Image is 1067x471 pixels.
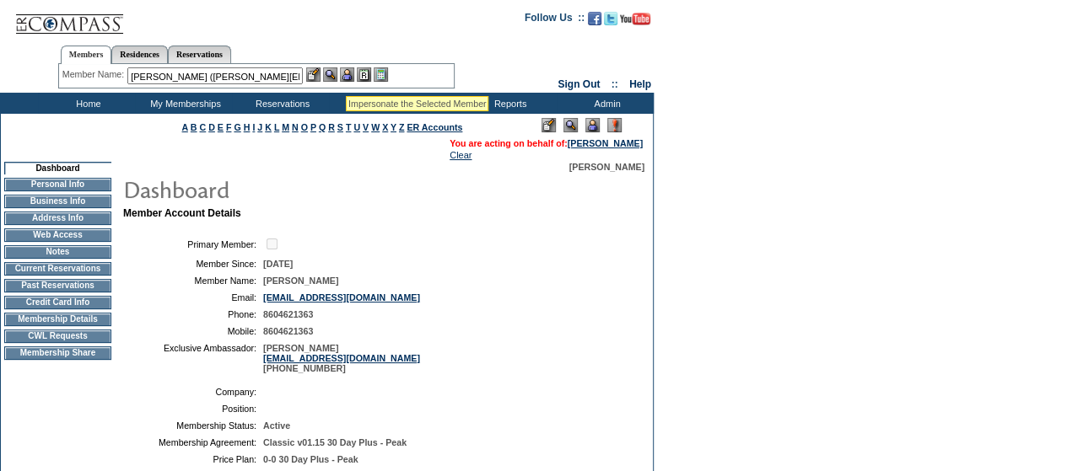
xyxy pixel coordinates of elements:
[4,162,111,174] td: Dashboard
[557,93,654,114] td: Admin
[61,45,112,64] a: Members
[130,437,256,447] td: Membership Agreement:
[257,122,262,132] a: J
[399,122,405,132] a: Z
[130,454,256,464] td: Price Plan:
[4,178,111,191] td: Personal Info
[306,67,321,82] img: b_edit.gif
[263,309,313,319] span: 8604621363
[629,78,651,90] a: Help
[460,93,557,114] td: Reports
[130,292,256,302] td: Email:
[450,138,643,148] span: You are acting on behalf of:
[588,12,601,25] img: Become our fan on Facebook
[4,313,111,326] td: Membership Details
[348,99,486,109] div: Impersonate the Selected Member
[391,122,396,132] a: Y
[130,309,256,319] td: Phone:
[226,122,232,132] a: F
[130,420,256,431] td: Membership Status:
[263,437,407,447] span: Classic v01.15 30 Day Plus - Peak
[563,118,578,132] img: View Mode
[4,296,111,309] td: Credit Card Info
[123,207,241,219] b: Member Account Details
[130,343,256,373] td: Exclusive Ambassador:
[263,326,313,336] span: 8604621363
[329,93,460,114] td: Vacation Collection
[620,17,650,27] a: Subscribe to our YouTube Channel
[607,118,622,132] img: Log Concern/Member Elevation
[374,67,388,82] img: b_calculator.gif
[263,454,358,464] span: 0-0 30 Day Plus - Peak
[252,122,255,132] a: I
[4,346,111,360] td: Membership Share
[274,122,279,132] a: L
[450,150,472,160] a: Clear
[263,420,290,431] span: Active
[346,122,352,132] a: T
[558,78,600,90] a: Sign Out
[292,122,299,132] a: N
[130,404,256,414] td: Position:
[263,353,420,363] a: [EMAIL_ADDRESS][DOMAIN_NAME]
[199,122,206,132] a: C
[620,13,650,25] img: Subscribe to our YouTube Channel
[234,122,240,132] a: G
[4,211,111,225] td: Address Info
[265,122,272,132] a: K
[525,10,585,30] td: Follow Us ::
[612,78,618,90] span: ::
[263,276,338,286] span: [PERSON_NAME]
[4,329,111,343] td: CWL Requests
[604,17,617,27] a: Follow us on Twitter
[122,172,460,206] img: pgTtlDashboard.gif
[371,122,380,132] a: W
[244,122,251,132] a: H
[568,138,643,148] a: [PERSON_NAME]
[191,122,197,132] a: B
[263,343,420,373] span: [PERSON_NAME] [PHONE_NUMBER]
[38,93,135,114] td: Home
[363,122,369,132] a: V
[353,122,360,132] a: U
[62,67,127,82] div: Member Name:
[130,236,256,252] td: Primary Member:
[218,122,224,132] a: E
[130,259,256,269] td: Member Since:
[357,67,371,82] img: Reservations
[407,122,462,132] a: ER Accounts
[382,122,388,132] a: X
[282,122,289,132] a: M
[4,245,111,259] td: Notes
[130,387,256,397] td: Company:
[569,162,644,172] span: [PERSON_NAME]
[542,118,556,132] img: Edit Mode
[4,279,111,292] td: Past Reservations
[588,17,601,27] a: Become our fan on Facebook
[319,122,326,132] a: Q
[340,67,354,82] img: Impersonate
[604,12,617,25] img: Follow us on Twitter
[135,93,232,114] td: My Memberships
[337,122,343,132] a: S
[4,195,111,208] td: Business Info
[323,67,337,82] img: View
[585,118,600,132] img: Impersonate
[111,45,168,63] a: Residences
[310,122,316,132] a: P
[263,259,293,269] span: [DATE]
[168,45,231,63] a: Reservations
[263,292,420,302] a: [EMAIL_ADDRESS][DOMAIN_NAME]
[130,326,256,336] td: Mobile:
[130,276,256,286] td: Member Name:
[4,262,111,276] td: Current Reservations
[4,228,111,242] td: Web Access
[232,93,329,114] td: Reservations
[301,122,308,132] a: O
[182,122,188,132] a: A
[208,122,215,132] a: D
[328,122,335,132] a: R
